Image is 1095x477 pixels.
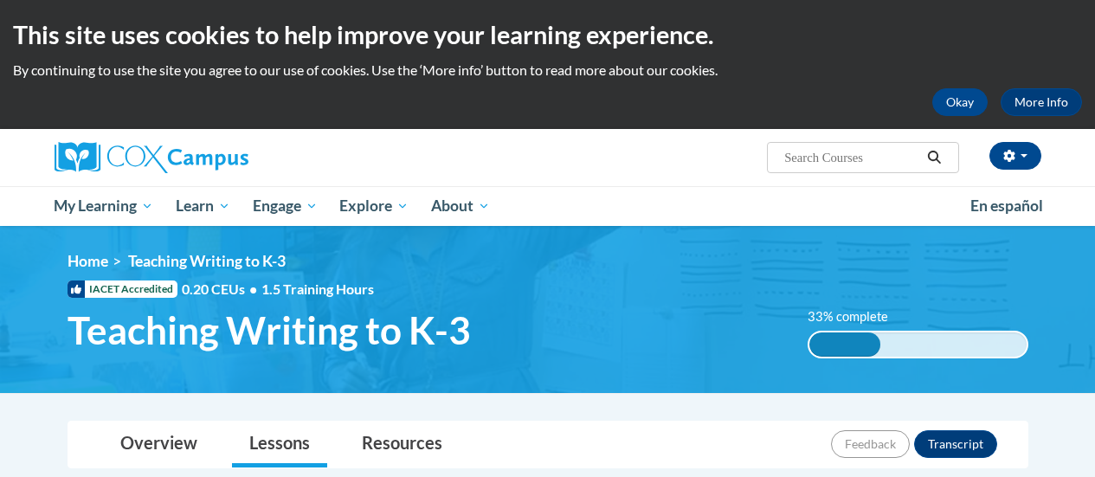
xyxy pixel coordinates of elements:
a: Home [68,252,108,270]
h2: This site uses cookies to help improve your learning experience. [13,17,1082,52]
span: IACET Accredited [68,280,177,298]
span: Teaching Writing to K-3 [128,252,286,270]
span: My Learning [54,196,153,216]
a: Overview [103,422,215,467]
button: Feedback [831,430,910,458]
a: My Learning [43,186,165,226]
input: Search Courses [783,147,921,168]
a: Resources [345,422,460,467]
span: 1.5 Training Hours [261,280,374,297]
p: By continuing to use the site you agree to our use of cookies. Use the ‘More info’ button to read... [13,61,1082,80]
span: En español [970,197,1043,215]
button: Search [921,147,947,168]
span: Explore [339,196,409,216]
button: Okay [932,88,988,116]
a: Lessons [232,422,327,467]
span: • [249,280,257,297]
button: Account Settings [989,142,1041,170]
span: Engage [253,196,318,216]
a: Cox Campus [55,142,366,173]
a: Learn [164,186,242,226]
label: 33% complete [808,307,907,326]
span: About [431,196,490,216]
a: Explore [328,186,420,226]
div: Main menu [42,186,1054,226]
a: More Info [1001,88,1082,116]
img: Cox Campus [55,142,248,173]
a: About [420,186,501,226]
div: 33% complete [809,332,881,357]
a: En español [959,188,1054,224]
span: 0.20 CEUs [182,280,261,299]
button: Transcript [914,430,997,458]
span: Teaching Writing to K-3 [68,307,471,353]
a: Engage [242,186,329,226]
span: Learn [176,196,230,216]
